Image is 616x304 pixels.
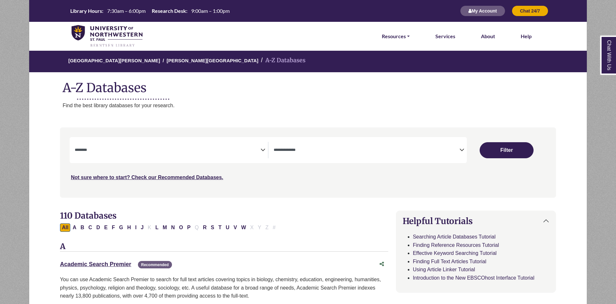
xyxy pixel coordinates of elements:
[68,7,232,15] a: Hours Today
[413,259,486,264] a: Finding Full Text Articles Tutorial
[60,223,70,232] button: All
[413,234,496,239] a: Searching Article Databases Tutorial
[185,223,193,232] button: Filter Results P
[480,142,534,158] button: Submit for Search Results
[87,223,94,232] button: Filter Results C
[460,5,505,16] button: My Account
[413,267,475,272] a: Using Article Linker Tutorial
[71,175,223,180] a: Not sure where to start? Check our Recommended Databases.
[60,210,116,221] span: 110 Databases
[60,275,388,300] p: You can use Academic Search Premier to search for full text articles covering topics in biology, ...
[117,223,125,232] button: Filter Results G
[110,223,117,232] button: Filter Results F
[224,223,231,232] button: Filter Results U
[161,223,169,232] button: Filter Results M
[396,211,556,231] button: Helpful Tutorials
[512,8,548,13] a: Chat 24/7
[413,250,497,256] a: Effective Keyword Searching Tutorial
[481,32,495,40] a: About
[167,57,258,63] a: [PERSON_NAME][GEOGRAPHIC_DATA]
[68,57,160,63] a: [GEOGRAPHIC_DATA][PERSON_NAME]
[138,261,172,268] span: Recommended
[413,242,499,248] a: Finding Reference Resources Tutorial
[68,7,104,14] th: Library Hours:
[102,223,110,232] button: Filter Results E
[139,223,146,232] button: Filter Results J
[521,32,532,40] a: Help
[169,223,177,232] button: Filter Results N
[107,8,146,14] span: 7:30am – 6:00pm
[72,25,142,48] img: library_home
[209,223,216,232] button: Filter Results S
[68,7,232,13] table: Hours Today
[274,148,459,153] textarea: Search
[60,261,131,267] a: Academic Search Premier
[75,148,261,153] textarea: Search
[29,75,587,95] h1: A-Z Databases
[217,223,224,232] button: Filter Results T
[71,223,78,232] button: Filter Results A
[239,223,248,232] button: Filter Results W
[29,50,587,72] nav: breadcrumb
[94,223,102,232] button: Filter Results D
[63,101,587,110] p: Find the best library databases for your research.
[382,32,410,40] a: Resources
[60,242,388,252] h3: A
[191,8,230,14] span: 9:00am – 1:00pm
[258,56,305,65] li: A-Z Databases
[232,223,239,232] button: Filter Results V
[413,275,535,281] a: Introduction to the New EBSCOhost Interface Tutorial
[375,258,388,270] button: Share this database
[79,223,86,232] button: Filter Results B
[435,32,455,40] a: Services
[149,7,188,14] th: Research Desk:
[153,223,160,232] button: Filter Results L
[133,223,138,232] button: Filter Results I
[60,224,278,230] div: Alpha-list to filter by first letter of database name
[201,223,209,232] button: Filter Results R
[60,127,556,197] nav: Search filters
[460,8,505,13] a: My Account
[125,223,133,232] button: Filter Results H
[177,223,185,232] button: Filter Results O
[512,5,548,16] button: Chat 24/7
